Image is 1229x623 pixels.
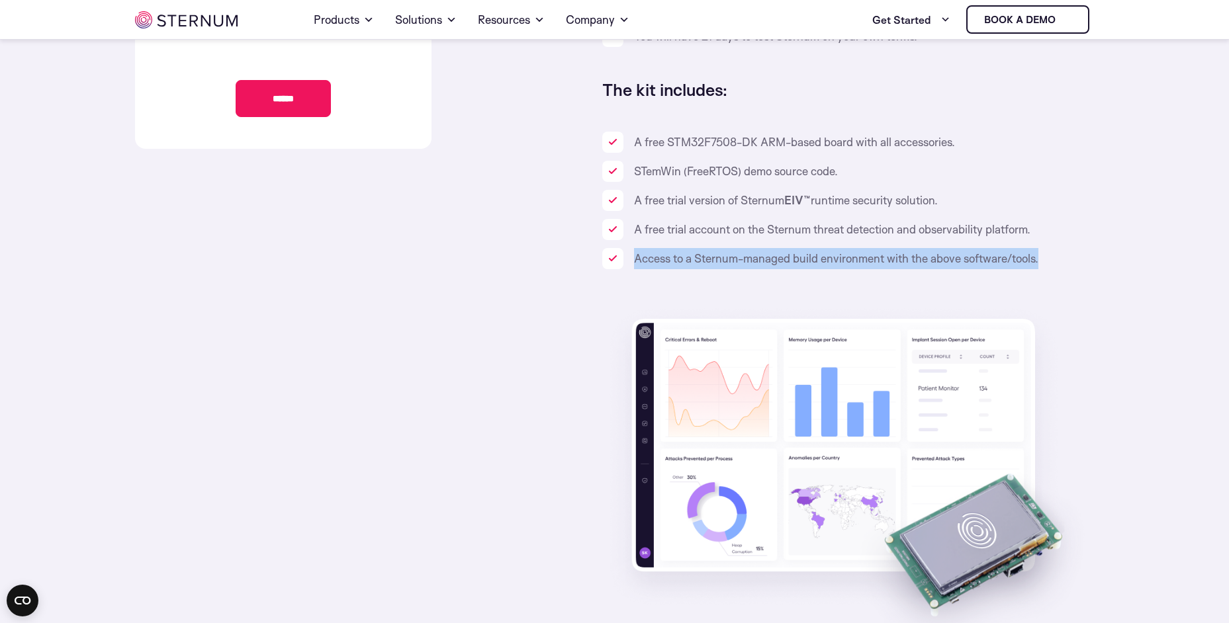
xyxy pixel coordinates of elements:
a: Company [566,1,629,38]
li: A free trial account on the Sternum threat detection and observability platform. [602,219,1095,240]
a: Solutions [395,1,457,38]
a: Resources [478,1,545,38]
img: sternum iot [1061,15,1071,25]
li: Access to a Sternum-managed build environment with the above software/tools. [602,248,1095,269]
li: STemWin (FreeRTOS) demo source code. [602,161,1095,182]
strong: EIV™ [784,193,811,207]
a: Book a demo [966,5,1089,34]
img: sternum iot [135,11,238,28]
a: Get Started [872,7,950,33]
li: A free trial version of Sternum runtime security solution. [602,190,1095,211]
li: A free STM32F7508-DK ARM-based board with all accessories. [602,132,1095,153]
a: Products [314,1,374,38]
button: Open CMP widget [7,585,38,616]
h5: The kit includes: [602,79,1095,100]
